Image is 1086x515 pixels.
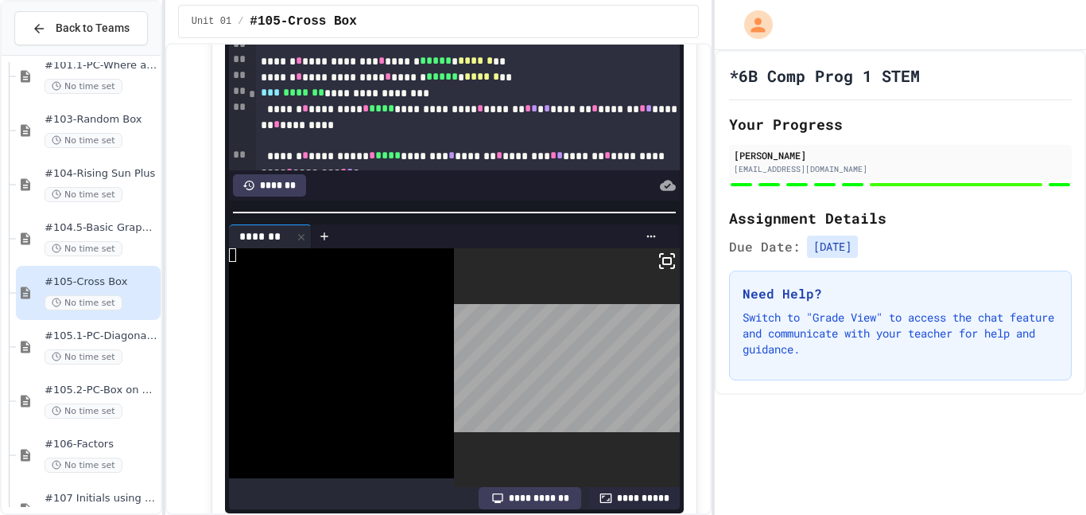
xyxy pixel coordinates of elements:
[45,59,157,72] span: #101.1-PC-Where am I?
[45,241,122,256] span: No time set
[250,12,356,31] span: #105-Cross Box
[45,458,122,473] span: No time set
[729,64,920,87] h1: *6B Comp Prog 1 STEM
[14,11,148,45] button: Back to Teams
[45,79,122,94] span: No time set
[238,15,243,28] span: /
[45,167,157,181] span: #104-Rising Sun Plus
[45,438,157,451] span: #106-Factors
[743,310,1058,357] p: Switch to "Grade View" to access the chat feature and communicate with your teacher for help and ...
[45,295,122,310] span: No time set
[45,275,157,289] span: #105-Cross Box
[45,404,122,419] span: No time set
[743,284,1058,303] h3: Need Help?
[45,187,122,202] span: No time set
[807,236,858,258] span: [DATE]
[45,221,157,235] span: #104.5-Basic Graphics Review
[45,133,122,148] span: No time set
[727,6,777,43] div: My Account
[729,237,801,256] span: Due Date:
[56,20,130,37] span: Back to Teams
[45,330,157,343] span: #105.1-PC-Diagonal line
[729,207,1072,229] h2: Assignment Details
[45,349,122,365] span: No time set
[734,148,1067,162] div: [PERSON_NAME]
[45,113,157,127] span: #103-Random Box
[729,113,1072,135] h2: Your Progress
[192,15,231,28] span: Unit 01
[734,163,1067,175] div: [EMAIL_ADDRESS][DOMAIN_NAME]
[45,492,157,505] span: #107 Initials using shapes(11pts)
[45,384,157,397] span: #105.2-PC-Box on Box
